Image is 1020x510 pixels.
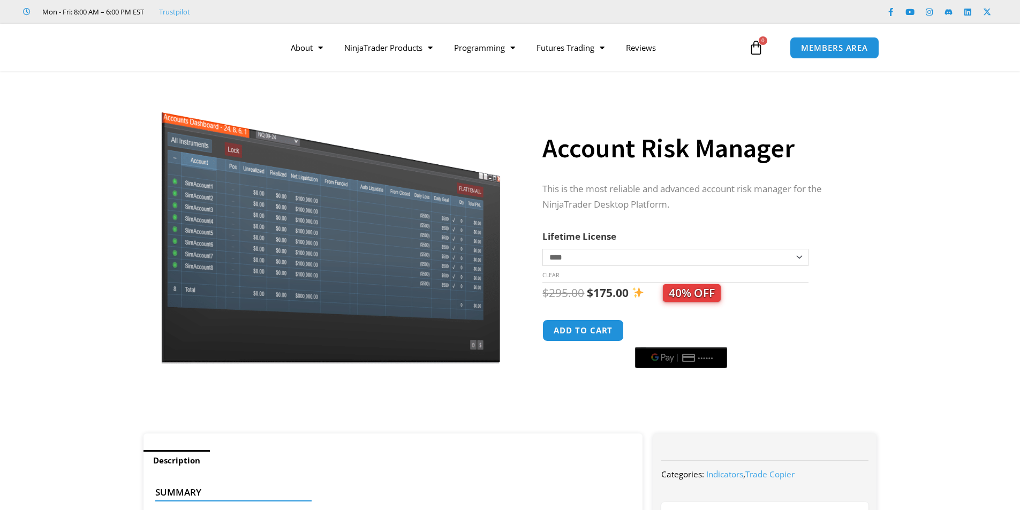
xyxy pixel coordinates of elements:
label: Lifetime License [542,230,616,242]
button: Buy with GPay [635,347,727,368]
span: 0 [759,36,767,45]
bdi: 175.00 [587,285,629,300]
a: Clear options [542,271,559,279]
a: Programming [443,35,526,60]
a: Futures Trading [526,35,615,60]
h4: Summary [155,487,623,498]
a: 0 [732,32,780,63]
bdi: 295.00 [542,285,584,300]
button: Add to cart [542,319,624,341]
img: ✨ [632,287,644,298]
text: •••••• [699,354,715,362]
nav: Menu [280,35,746,60]
span: MEMBERS AREA [801,44,868,52]
a: Trade Copier [745,469,795,479]
span: $ [587,285,593,300]
p: This is the most reliable and advanced account risk manager for the NinjaTrader Desktop Platform. [542,181,855,212]
a: Reviews [615,35,667,60]
a: Description [143,450,210,471]
a: Trustpilot [159,5,190,18]
h1: Account Risk Manager [542,130,855,167]
iframe: Secure express checkout frame [633,318,729,344]
span: 40% OFF [663,284,721,302]
a: MEMBERS AREA [790,37,879,59]
a: About [280,35,334,60]
span: Categories: [661,469,704,479]
img: LogoAI | Affordable Indicators – NinjaTrader [126,28,241,67]
iframe: PayPal Message 1 [542,375,855,384]
a: NinjaTrader Products [334,35,443,60]
a: Indicators [706,469,743,479]
span: $ [542,285,549,300]
span: , [706,469,795,479]
span: Mon - Fri: 8:00 AM – 6:00 PM EST [40,5,144,18]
